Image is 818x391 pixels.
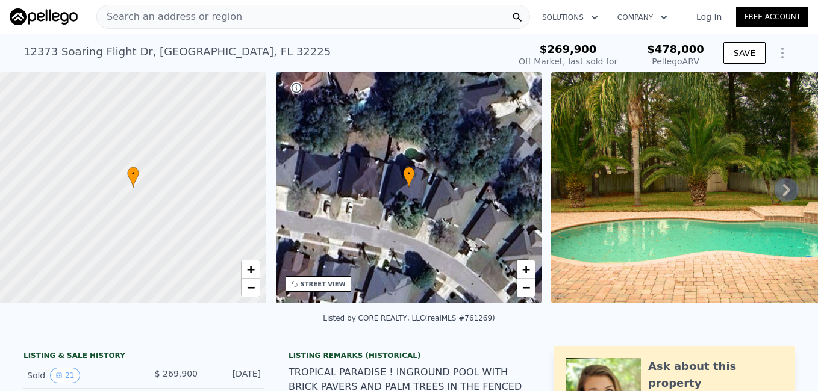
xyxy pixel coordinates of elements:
[246,280,254,295] span: −
[323,314,495,322] div: Listed by CORE REALTY, LLC (realMLS #761269)
[517,279,535,297] a: Zoom out
[519,55,617,67] div: Off Market, last sold for
[608,7,677,28] button: Company
[647,43,704,55] span: $478,000
[301,280,346,289] div: STREET VIEW
[246,262,254,277] span: +
[532,7,608,28] button: Solutions
[155,369,198,378] span: $ 269,900
[10,8,78,25] img: Pellego
[27,368,134,383] div: Sold
[289,351,529,360] div: Listing Remarks (Historical)
[647,55,704,67] div: Pellego ARV
[127,168,139,179] span: •
[540,43,597,55] span: $269,900
[403,167,415,188] div: •
[682,11,736,23] a: Log In
[723,42,766,64] button: SAVE
[50,368,80,383] button: View historical data
[242,260,260,279] a: Zoom in
[97,10,242,24] span: Search an address or region
[517,260,535,279] a: Zoom in
[736,7,808,27] a: Free Account
[770,41,795,65] button: Show Options
[242,279,260,297] a: Zoom out
[23,351,264,363] div: LISTING & SALE HISTORY
[403,168,415,179] span: •
[127,167,139,188] div: •
[522,262,530,277] span: +
[207,368,261,383] div: [DATE]
[522,280,530,295] span: −
[23,43,331,60] div: 12373 Soaring Flight Dr , [GEOGRAPHIC_DATA] , FL 32225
